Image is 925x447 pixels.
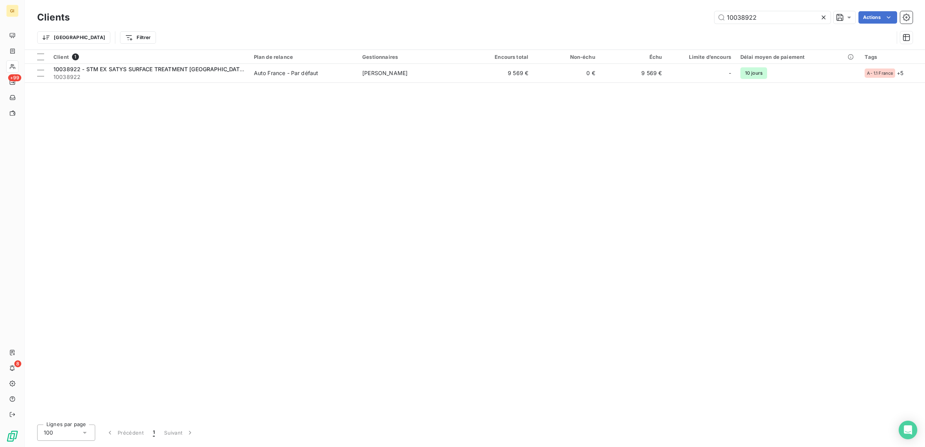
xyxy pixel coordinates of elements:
[600,64,667,82] td: 9 569 €
[533,64,600,82] td: 0 €
[120,31,156,44] button: Filtrer
[6,5,19,17] div: GI
[37,31,110,44] button: [GEOGRAPHIC_DATA]
[605,54,662,60] div: Échu
[44,429,53,437] span: 100
[471,54,529,60] div: Encours total
[254,54,353,60] div: Plan de relance
[740,54,856,60] div: Délai moyen de paiement
[8,74,21,81] span: +99
[101,425,148,441] button: Précédent
[148,425,159,441] button: 1
[899,421,917,439] div: Open Intercom Messenger
[53,73,245,81] span: 10038922
[865,54,920,60] div: Tags
[6,430,19,442] img: Logo LeanPay
[714,11,831,24] input: Rechercher
[159,425,199,441] button: Suivant
[153,429,155,437] span: 1
[538,54,595,60] div: Non-échu
[362,54,461,60] div: Gestionnaires
[14,360,21,367] span: 8
[53,54,69,60] span: Client
[858,11,897,24] button: Actions
[729,69,731,77] span: -
[37,10,70,24] h3: Clients
[897,69,903,77] span: + 5
[867,71,893,75] span: A- 1.1 France
[254,69,319,77] div: Auto France - Par défaut
[671,54,731,60] div: Limite d’encours
[740,67,767,79] span: 10 jours
[362,70,408,76] span: [PERSON_NAME]
[466,64,533,82] td: 9 569 €
[53,66,245,72] span: 10038922 - STM EX SATYS SURFACE TREATMENT [GEOGRAPHIC_DATA]
[72,53,79,60] span: 1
